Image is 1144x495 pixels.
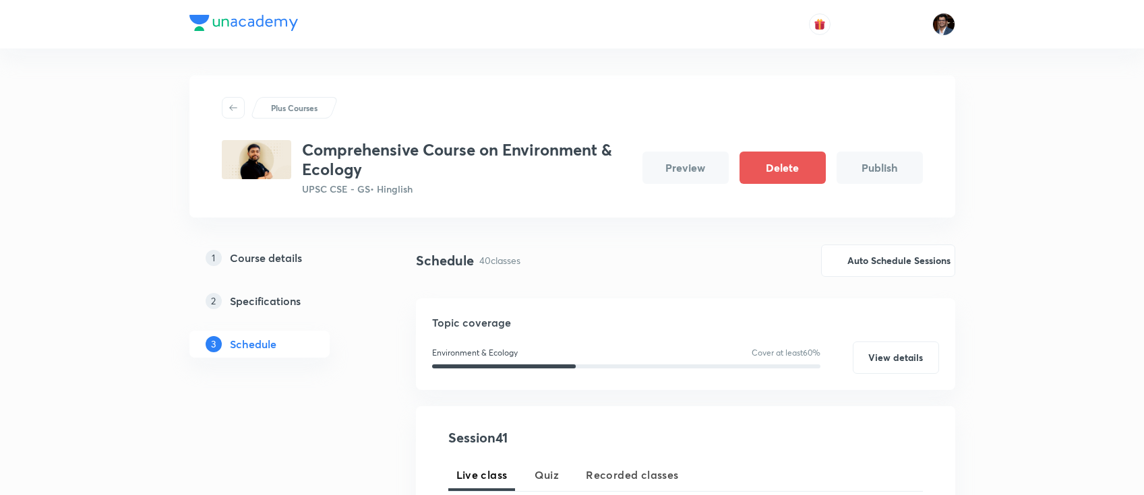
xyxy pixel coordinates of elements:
img: Amber Nigam [932,13,955,36]
p: 40 classes [479,253,520,267]
p: 3 [206,336,222,352]
button: avatar [809,13,831,35]
img: AAEE383C-74D2-4DB7-A883-808CD523454B_plus.png [222,140,291,179]
h5: Course details [230,250,302,266]
p: UPSC CSE - GS • Hinglish [302,182,632,196]
p: 2 [206,293,222,309]
span: Quiz [535,467,560,483]
button: Preview [642,152,729,184]
button: Publish [837,152,923,184]
h5: Topic coverage [432,315,939,331]
h3: Comprehensive Course on Environment & Ecology [302,140,632,179]
button: Auto Schedule Sessions [821,244,955,277]
p: 1 [206,250,222,266]
a: Company Logo [189,15,298,34]
button: View details [853,341,939,374]
h5: Schedule [230,336,276,352]
p: Environment & Ecology [432,347,518,359]
a: 2Specifications [189,288,373,315]
img: Company Logo [189,15,298,31]
p: Cover at least 60 % [752,347,820,359]
a: 1Course details [189,244,373,271]
img: google [826,253,842,269]
h5: Specifications [230,293,301,309]
h4: Session 41 [448,428,694,448]
button: Delete [740,152,826,184]
img: avatar [814,18,826,30]
span: Live class [456,467,508,483]
p: Plus Courses [271,102,318,114]
span: Recorded classes [586,467,678,483]
h4: Schedule [416,251,474,271]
